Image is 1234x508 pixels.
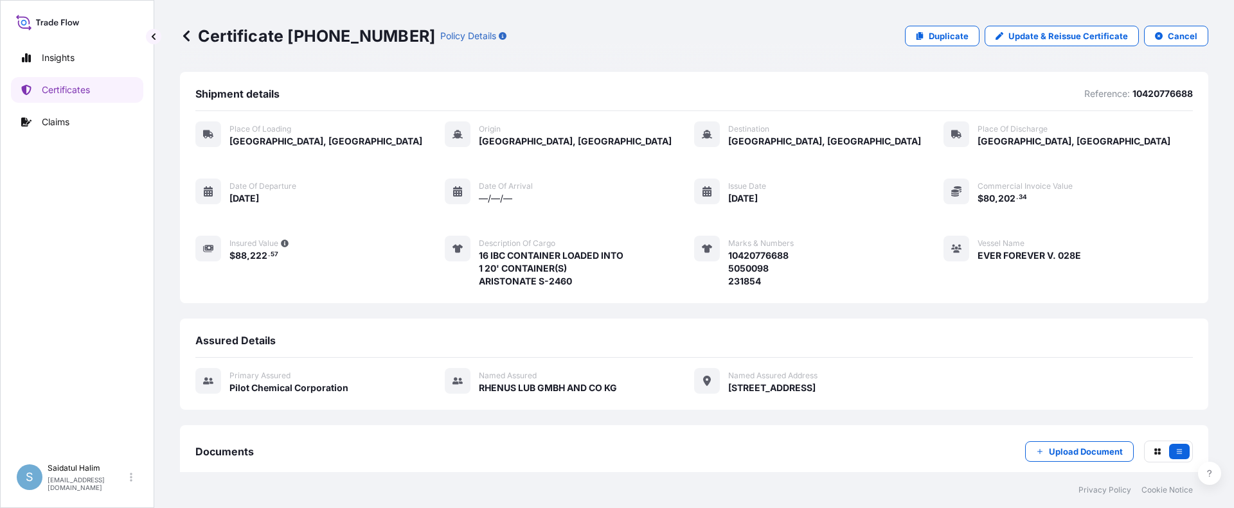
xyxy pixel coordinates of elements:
span: $ [229,251,235,260]
span: Shipment details [195,87,280,100]
span: [GEOGRAPHIC_DATA], [GEOGRAPHIC_DATA] [978,135,1170,148]
span: [DATE] [728,192,758,205]
span: Named Assured [479,371,537,381]
a: Duplicate [905,26,979,46]
span: Origin [479,124,501,134]
p: Insights [42,51,75,64]
span: 222 [250,251,267,260]
span: —/—/— [479,192,512,205]
a: Claims [11,109,143,135]
span: Place of Loading [229,124,291,134]
span: Date of arrival [479,181,533,191]
p: Certificate [PHONE_NUMBER] [180,26,435,46]
a: Insights [11,45,143,71]
span: Issue Date [728,181,766,191]
span: 16 IBC CONTAINER LOADED INTO 1 20' CONTAINER(S) ARISTONATE S-2460 [479,249,623,288]
span: $ [978,194,983,203]
span: Assured Details [195,334,276,347]
span: Commercial Invoice Value [978,181,1073,191]
span: Insured Value [229,238,278,249]
span: 34 [1019,195,1027,200]
p: Upload Document [1049,445,1123,458]
p: [EMAIL_ADDRESS][DOMAIN_NAME] [48,476,127,491]
a: Update & Reissue Certificate [985,26,1139,46]
span: EVER FOREVER V. 028E [978,249,1081,262]
a: Cookie Notice [1141,485,1193,495]
span: Description of cargo [479,238,555,249]
span: [GEOGRAPHIC_DATA], [GEOGRAPHIC_DATA] [479,135,672,148]
span: Vessel Name [978,238,1024,249]
p: Reference: [1084,87,1130,100]
span: Destination [728,124,769,134]
p: 10420776688 [1132,87,1193,100]
span: Documents [195,445,254,458]
p: Claims [42,116,69,128]
span: [GEOGRAPHIC_DATA], [GEOGRAPHIC_DATA] [229,135,422,148]
span: 57 [271,252,278,257]
a: Privacy Policy [1078,485,1131,495]
span: 202 [998,194,1015,203]
span: . [268,252,270,257]
span: Place of discharge [978,124,1048,134]
span: Marks & Numbers [728,238,794,249]
p: Update & Reissue Certificate [1008,30,1128,42]
p: Certificates [42,83,90,96]
span: 10420776688 5050098 231854 [728,249,789,288]
span: Date of departure [229,181,296,191]
span: Pilot Chemical Corporation [229,381,348,394]
span: 88 [235,251,247,260]
button: Upload Document [1025,441,1134,462]
p: Duplicate [929,30,969,42]
a: Certificates [11,77,143,103]
span: , [247,251,250,260]
p: Saidatul Halim [48,463,127,473]
span: S [26,471,33,484]
span: . [1016,195,1018,200]
span: [GEOGRAPHIC_DATA], [GEOGRAPHIC_DATA] [728,135,921,148]
span: Named Assured Address [728,371,818,381]
span: 80 [983,194,995,203]
span: , [995,194,998,203]
button: Cancel [1144,26,1208,46]
span: [DATE] [229,192,259,205]
span: [STREET_ADDRESS] [728,381,816,394]
span: RHENUS LUB GMBH AND CO KG [479,381,617,394]
p: Cancel [1168,30,1197,42]
p: Policy Details [440,30,496,42]
span: Primary assured [229,371,291,381]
